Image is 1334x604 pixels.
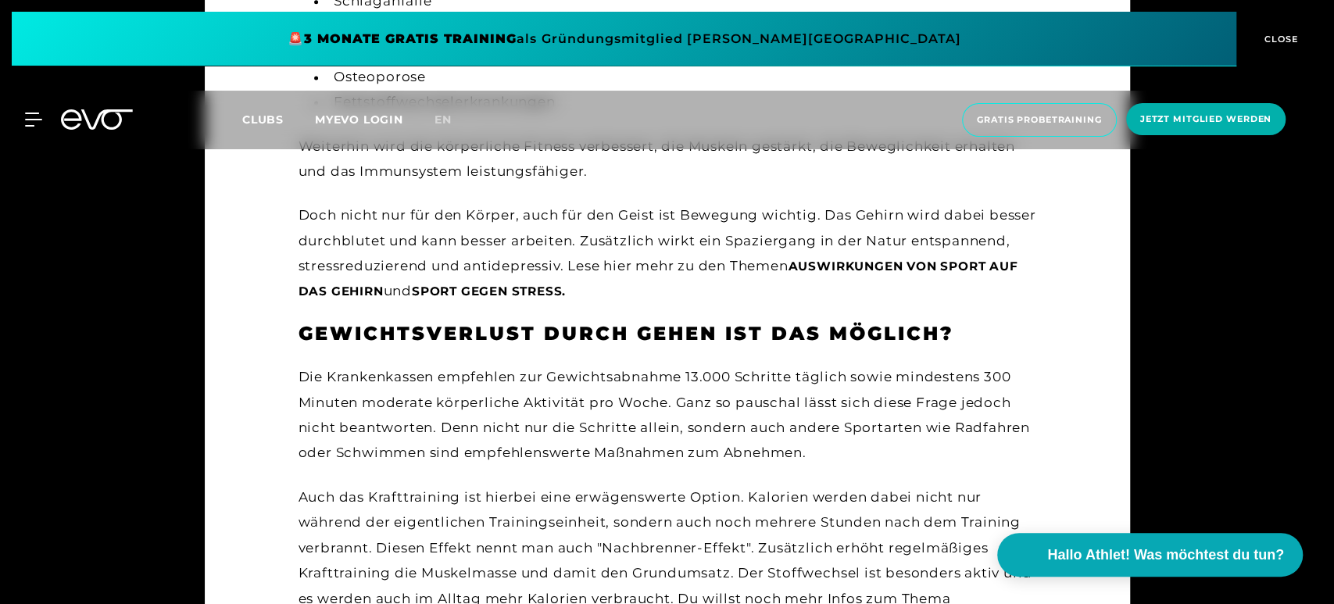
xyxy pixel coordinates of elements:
span: CLOSE [1261,32,1299,46]
span: en [435,113,452,127]
span: Sport gegen Stress. [412,284,566,298]
button: Hallo Athlet! Was möchtest du tun? [997,533,1303,577]
span: Hallo Athlet! Was möchtest du tun? [1047,545,1284,566]
a: Clubs [242,112,315,127]
a: Gratis Probetraining [957,103,1121,137]
button: CLOSE [1236,12,1322,66]
a: MYEVO LOGIN [315,113,403,127]
a: en [435,111,470,129]
span: Jetzt Mitglied werden [1140,113,1271,126]
a: Sport gegen Stress. [412,283,566,298]
div: Doch nicht nur für den Körper, auch für den Geist ist Bewegung wichtig. Das Gehirn wird dabei bes... [299,202,1036,303]
div: Die Krankenkassen empfehlen zur Gewichtsabnahme 13.000 Schritte täglich sowie mindestens 300 Minu... [299,364,1036,465]
span: Gratis Probetraining [977,113,1102,127]
a: Jetzt Mitglied werden [1121,103,1290,137]
span: Clubs [242,113,284,127]
h3: Gewichtsverlust durch Gehen ist das möglich? [299,322,1036,345]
